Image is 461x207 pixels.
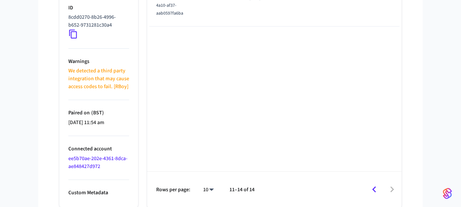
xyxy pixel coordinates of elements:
p: Rows per page: [156,186,190,194]
p: Warnings [68,58,129,66]
p: Custom Metadata [68,189,129,197]
button: Go to previous page [365,181,383,198]
img: SeamLogoGradient.69752ec5.svg [443,187,452,199]
p: Paired on [68,109,129,117]
p: Connected account [68,145,129,153]
a: ee5b70ae-202e-4361-8dca-ae848427d972 [68,155,127,170]
span: ( BST ) [90,109,104,117]
div: 10 [199,184,217,195]
p: We detected a third party integration that may cause access codes to fail. [RBoy] [68,67,129,91]
p: [DATE] 11:54 am [68,119,129,127]
p: ID [68,4,129,12]
p: 8cdd0270-8b26-4996-b652-9731281c30a4 [68,13,126,29]
p: 11–14 of 14 [229,186,255,194]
